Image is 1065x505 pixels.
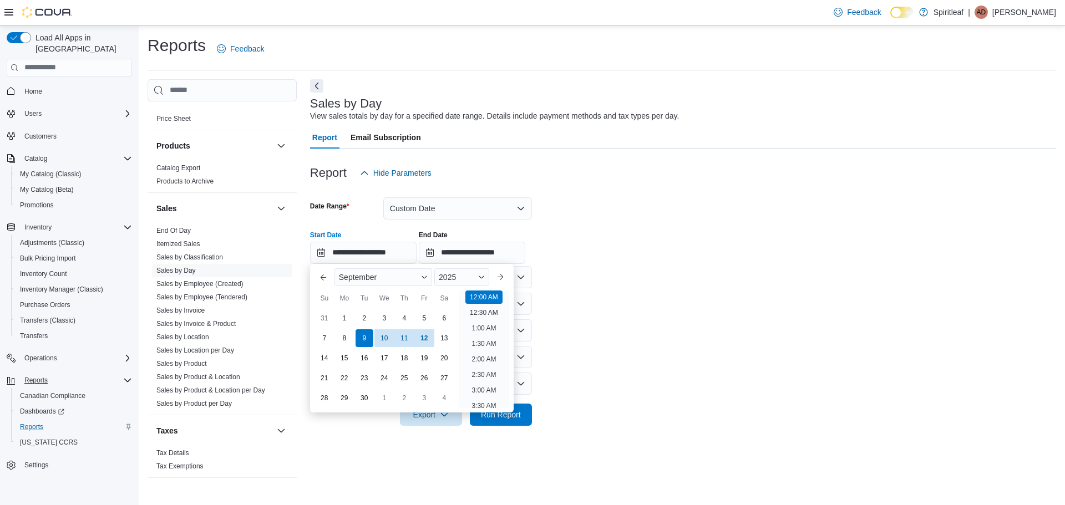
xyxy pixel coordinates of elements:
div: day-3 [376,309,393,327]
span: Hide Parameters [373,167,432,178]
span: Bulk Pricing Import [20,254,76,263]
button: Adjustments (Classic) [11,235,136,251]
button: Users [20,107,46,120]
button: Products [156,140,272,151]
div: day-1 [376,389,393,407]
div: day-10 [376,329,393,347]
div: Taxes [148,446,297,477]
p: Spiritleaf [934,6,963,19]
button: Reports [11,419,136,435]
h3: Sales [156,203,177,214]
h3: Products [156,140,190,151]
div: day-27 [435,369,453,387]
div: day-24 [376,369,393,387]
a: End Of Day [156,227,191,234]
div: day-26 [415,369,433,387]
button: Catalog [20,152,52,165]
button: Promotions [11,197,136,213]
button: Reports [2,373,136,388]
a: Feedback [212,38,268,60]
div: Tu [356,289,373,307]
a: Sales by Invoice [156,307,205,314]
span: September [339,273,377,282]
a: Inventory Manager (Classic) [16,283,108,296]
button: Products [275,139,288,152]
div: day-3 [415,389,433,407]
span: My Catalog (Classic) [16,167,132,181]
a: Bulk Pricing Import [16,252,80,265]
span: Inventory Count [20,269,67,278]
button: Open list of options [516,273,525,282]
a: Products to Archive [156,177,214,185]
a: Promotions [16,198,58,212]
span: Settings [24,461,48,470]
span: Settings [20,458,132,472]
div: View sales totals by day for a specified date range. Details include payment methods and tax type... [310,110,679,122]
a: Transfers (Classic) [16,314,80,327]
a: Sales by Invoice & Product [156,320,236,328]
span: Sales by Location per Day [156,346,234,355]
span: Sales by Employee (Created) [156,279,244,288]
span: Inventory [24,223,52,232]
div: day-12 [415,329,433,347]
label: End Date [419,231,448,239]
span: Reports [24,376,48,385]
span: Price Sheet [156,114,191,123]
div: Sa [435,289,453,307]
span: Customers [20,129,132,143]
span: Canadian Compliance [20,391,85,400]
input: Press the down key to enter a popover containing a calendar. Press the escape key to close the po... [310,242,417,264]
a: Inventory Count [16,267,72,280]
span: Sales by Employee (Tendered) [156,293,247,302]
button: Hide Parameters [356,162,436,184]
li: 2:30 AM [467,368,500,381]
div: day-30 [356,389,373,407]
button: Export [400,404,462,426]
span: Sales by Product [156,359,207,368]
button: Inventory [2,220,136,235]
span: AD [977,6,986,19]
a: Itemized Sales [156,240,200,248]
div: day-13 [435,329,453,347]
span: Users [20,107,132,120]
span: Sales by Product & Location per Day [156,386,265,395]
div: day-14 [316,349,333,367]
h1: Reports [148,34,206,57]
label: Date Range [310,202,349,211]
div: day-11 [395,329,413,347]
span: Adjustments (Classic) [20,238,84,247]
div: day-28 [316,389,333,407]
span: [US_STATE] CCRS [20,438,78,447]
button: Transfers (Classic) [11,313,136,328]
div: day-21 [316,369,333,387]
span: My Catalog (Classic) [20,170,82,178]
a: Sales by Product & Location per Day [156,386,265,394]
a: Sales by Location per Day [156,346,234,354]
span: Tax Details [156,448,189,457]
a: Transfers [16,329,52,343]
button: Transfers [11,328,136,344]
button: Sales [156,203,272,214]
span: Sales by Invoice [156,306,205,315]
span: Products to Archive [156,177,214,186]
span: Reports [20,422,43,431]
span: Operations [24,354,57,363]
a: Adjustments (Classic) [16,236,89,249]
h3: Report [310,166,347,180]
div: day-22 [336,369,353,387]
a: Purchase Orders [16,298,75,312]
button: Inventory Count [11,266,136,282]
span: 2025 [439,273,456,282]
div: day-20 [435,349,453,367]
div: day-2 [395,389,413,407]
input: Press the down key to open a popover containing a calendar. [419,242,525,264]
div: Angela D [975,6,988,19]
span: Inventory Manager (Classic) [20,285,103,294]
button: Bulk Pricing Import [11,251,136,266]
button: My Catalog (Beta) [11,182,136,197]
span: Reports [16,420,132,433]
div: day-4 [435,389,453,407]
span: Home [20,84,132,98]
